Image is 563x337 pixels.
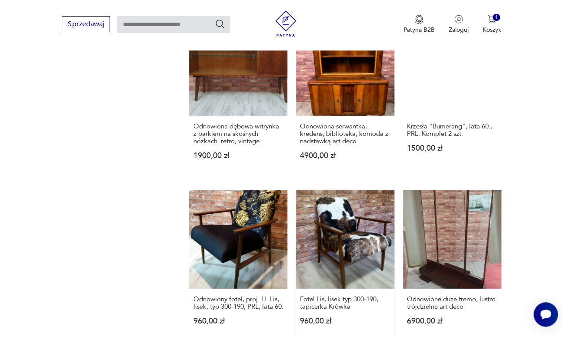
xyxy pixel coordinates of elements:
[403,15,435,34] button: Patyna B2B
[403,26,435,34] p: Patyna B2B
[193,317,283,325] p: 960,00 zł
[62,16,110,32] button: Sprzedawaj
[215,19,225,29] button: Szukaj
[403,15,435,34] a: Ikona medaluPatyna B2B
[407,296,497,310] h3: Odnowione duże tremo, lustro trójdzielne art deco
[407,123,497,138] h3: Krzesła "Bumerang", lata 60., PRL. Komplet 2 szt.
[415,15,423,24] img: Ikona medalu
[449,15,469,34] button: Zaloguj
[193,296,283,310] h3: Odnowiony fotel, proj. H. Lis, lisek, typ 300-190, PRL, lata 60.
[189,17,287,176] a: Odnowiona dębowa witrynka z barkiem na skośnych nóżkach. retro, vintageOdnowiona dębowa witrynka ...
[493,14,500,21] div: 1
[533,302,558,327] iframe: Smartsupp widget button
[454,15,463,24] img: Ikonka użytkownika
[62,22,110,28] a: Sprzedawaj
[300,317,390,325] p: 960,00 zł
[193,123,283,145] h3: Odnowiona dębowa witrynka z barkiem na skośnych nóżkach. retro, vintage
[407,317,497,325] p: 6900,00 zł
[483,15,501,34] button: 1Koszyk
[407,145,497,152] p: 1500,00 zł
[296,17,394,176] a: Odnowiona serwantka, kredens, biblioteka, komoda z nadstawką art decoOdnowiona serwantka, kredens...
[300,296,390,310] h3: Fotel Lis, lisek typ 300-190, tapicerka Krówka
[403,17,501,176] a: Krzesła "Bumerang", lata 60., PRL. Komplet 2 szt.Krzesła "Bumerang", lata 60., PRL. Komplet 2 szt...
[273,10,299,37] img: Patyna - sklep z meblami i dekoracjami vintage
[449,26,469,34] p: Zaloguj
[300,123,390,145] h3: Odnowiona serwantka, kredens, biblioteka, komoda z nadstawką art deco
[300,152,390,159] p: 4900,00 zł
[483,26,501,34] p: Koszyk
[193,152,283,159] p: 1900,00 zł
[487,15,496,24] img: Ikona koszyka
